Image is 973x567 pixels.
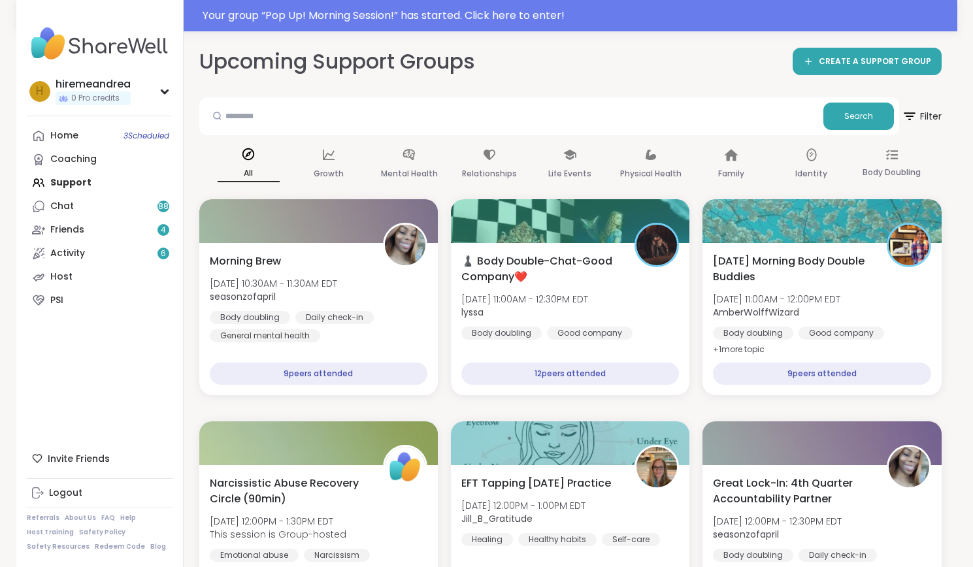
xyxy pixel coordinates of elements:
[27,148,173,171] a: Coaching
[385,225,425,265] img: seasonzofapril
[902,97,942,135] button: Filter
[218,165,280,182] p: All
[462,166,517,182] p: Relationships
[79,528,125,537] a: Safety Policy
[636,225,677,265] img: lyssa
[799,549,877,562] div: Daily check-in
[65,513,96,523] a: About Us
[718,166,744,182] p: Family
[889,225,929,265] img: AmberWolffWizard
[461,327,542,340] div: Body doubling
[27,242,173,265] a: Activity6
[461,476,611,491] span: EFT Tapping [DATE] Practice
[210,363,427,385] div: 9 peers attended
[27,542,90,551] a: Safety Resources
[548,166,591,182] p: Life Events
[210,476,369,507] span: Narcissistic Abuse Recovery Circle (90min)
[620,166,682,182] p: Physical Health
[461,253,620,285] span: ♟️ Body Double-Chat-Good Company❤️
[27,195,173,218] a: Chat88
[27,265,173,289] a: Host
[50,153,97,166] div: Coaching
[636,447,677,487] img: Jill_B_Gratitude
[461,363,679,385] div: 12 peers attended
[27,124,173,148] a: Home3Scheduled
[304,549,370,562] div: Narcissism
[124,131,169,141] span: 3 Scheduled
[210,253,281,269] span: Morning Brew
[50,270,73,283] div: Host
[713,253,872,285] span: [DATE] Morning Body Double Buddies
[385,447,425,487] img: ShareWell
[547,327,633,340] div: Good company
[210,515,346,528] span: [DATE] 12:00PM - 1:30PM EDT
[161,225,166,236] span: 4
[863,165,921,180] p: Body Doubling
[713,293,840,306] span: [DATE] 11:00AM - 12:00PM EDT
[210,277,337,290] span: [DATE] 10:30AM - 11:30AM EDT
[793,48,942,75] a: CREATE A SUPPORT GROUP
[50,247,85,260] div: Activity
[27,513,59,523] a: Referrals
[27,21,173,67] img: ShareWell Nav Logo
[50,294,63,307] div: PSI
[461,512,533,525] b: Jill_B_Gratitude
[210,329,320,342] div: General mental health
[210,311,290,324] div: Body doubling
[199,47,475,76] h2: Upcoming Support Groups
[819,56,931,67] span: CREATE A SUPPORT GROUP
[518,533,597,546] div: Healthy habits
[161,248,166,259] span: 6
[50,200,74,213] div: Chat
[27,218,173,242] a: Friends4
[120,513,136,523] a: Help
[713,306,799,319] b: AmberWolffWizard
[889,447,929,487] img: seasonzofapril
[713,528,779,541] b: seasonzofapril
[49,487,82,500] div: Logout
[36,83,43,100] span: h
[50,223,84,236] div: Friends
[50,129,78,142] div: Home
[461,499,585,512] span: [DATE] 12:00PM - 1:00PM EDT
[203,8,949,24] div: Your group “ Pop Up! Morning Session! ” has started. Click here to enter!
[56,77,131,91] div: hiremeandrea
[210,528,346,541] span: This session is Group-hosted
[95,542,145,551] a: Redeem Code
[713,476,872,507] span: Great Lock-In: 4th Quarter Accountability Partner
[713,327,793,340] div: Body doubling
[902,101,942,132] span: Filter
[461,533,513,546] div: Healing
[381,166,438,182] p: Mental Health
[602,533,660,546] div: Self-care
[27,289,173,312] a: PSI
[461,293,588,306] span: [DATE] 11:00AM - 12:30PM EDT
[27,528,74,537] a: Host Training
[713,515,842,528] span: [DATE] 12:00PM - 12:30PM EDT
[210,549,299,562] div: Emotional abuse
[158,201,169,212] span: 88
[713,549,793,562] div: Body doubling
[27,481,173,505] a: Logout
[101,513,115,523] a: FAQ
[713,363,931,385] div: 9 peers attended
[71,93,120,104] span: 0 Pro credits
[210,290,276,303] b: seasonzofapril
[823,103,894,130] button: Search
[461,306,484,319] b: lyssa
[150,542,166,551] a: Blog
[295,311,374,324] div: Daily check-in
[799,327,884,340] div: Good company
[314,166,344,182] p: Growth
[795,166,827,182] p: Identity
[27,447,173,470] div: Invite Friends
[844,110,873,122] span: Search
